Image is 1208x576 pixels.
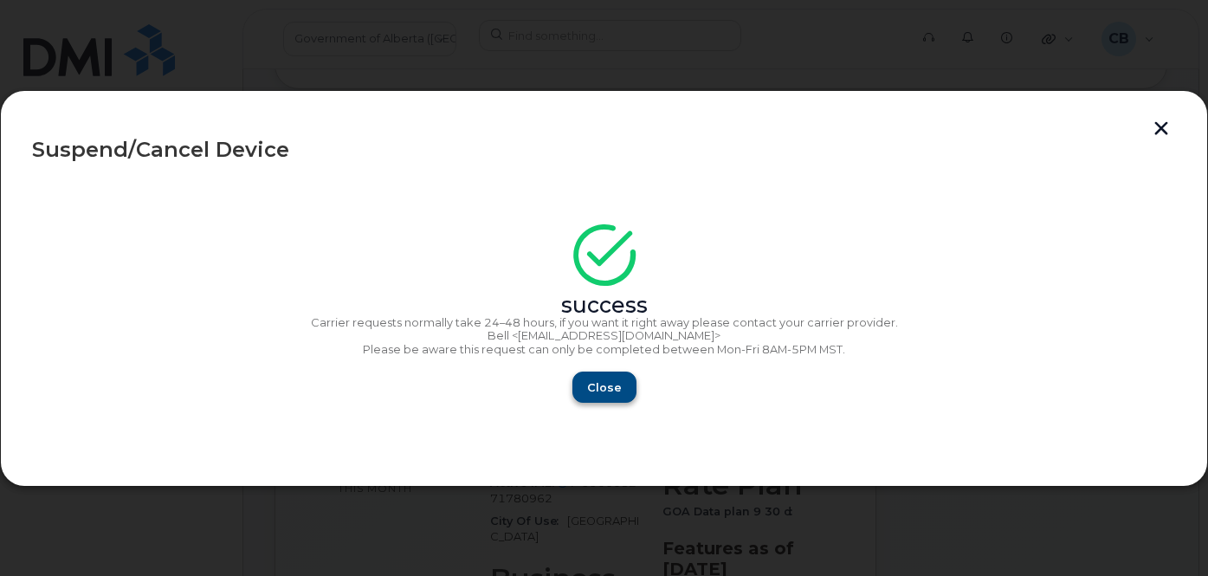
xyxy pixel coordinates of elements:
[32,343,1176,357] p: Please be aware this request can only be completed between Mon-Fri 8AM-5PM MST.
[587,379,622,396] span: Close
[572,372,636,403] button: Close
[32,316,1176,330] p: Carrier requests normally take 24–48 hours, if you want it right away please contact your carrier...
[32,139,1176,160] div: Suspend/Cancel Device
[32,299,1176,313] div: success
[32,329,1176,343] p: Bell <[EMAIL_ADDRESS][DOMAIN_NAME]>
